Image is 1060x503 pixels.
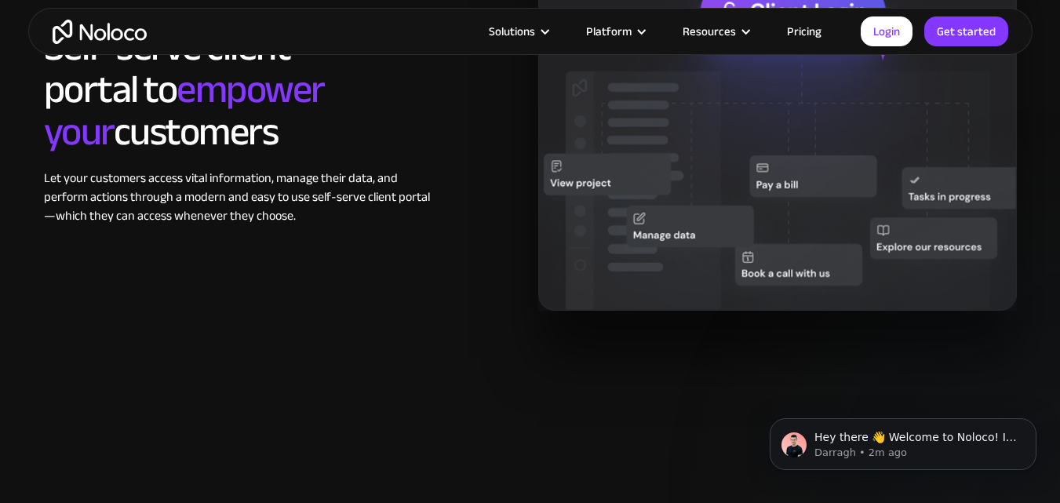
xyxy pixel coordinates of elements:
[469,21,566,42] div: Solutions
[53,20,147,44] a: home
[767,21,841,42] a: Pricing
[683,21,736,42] div: Resources
[663,21,767,42] div: Resources
[489,21,535,42] div: Solutions
[566,21,663,42] div: Platform
[44,53,325,169] span: empower your
[861,16,912,46] a: Login
[44,169,440,225] div: Let your customers access vital information, manage their data, and perform actions through a mod...
[746,385,1060,495] iframe: Intercom notifications message
[924,16,1008,46] a: Get started
[586,21,632,42] div: Platform
[44,26,440,153] h2: Self-serve client portal to customers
